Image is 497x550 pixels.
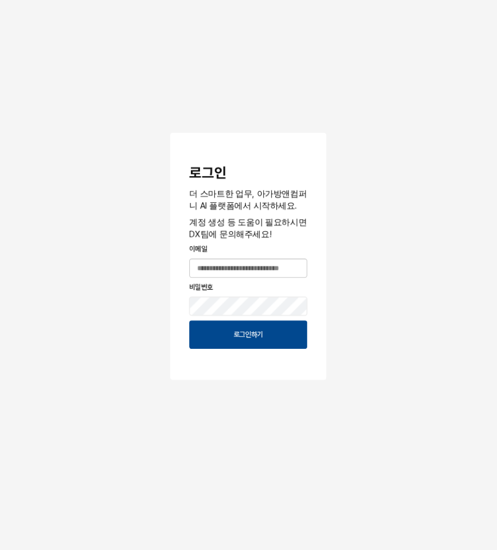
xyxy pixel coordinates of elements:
p: 더 스마트한 업무, 아가방앤컴퍼니 AI 플랫폼에서 시작하세요. [189,187,307,212]
p: 이메일 [189,244,307,255]
p: 계정 생성 등 도움이 필요하시면 DX팀에 문의해주세요! [189,215,307,240]
p: 비밀번호 [189,282,307,293]
button: 로그인하기 [189,320,307,349]
h3: 로그인 [189,165,307,182]
p: 로그인하기 [234,330,263,339]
